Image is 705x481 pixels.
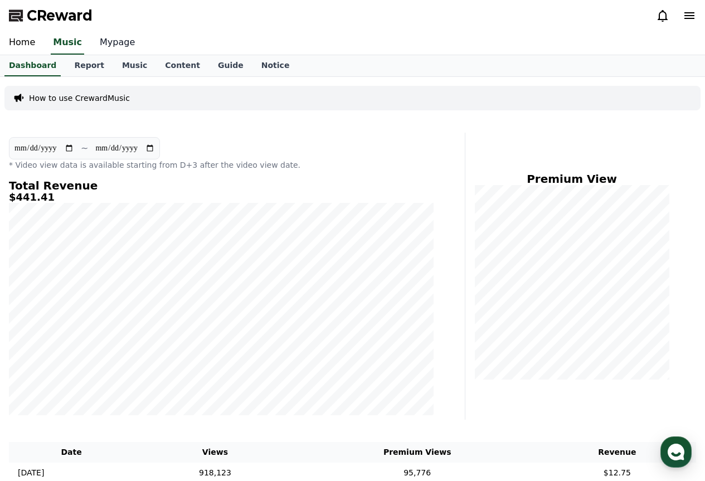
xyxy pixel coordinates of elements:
[9,192,434,203] h5: $441.41
[9,442,134,463] th: Date
[18,467,44,479] p: [DATE]
[474,173,669,185] h4: Premium View
[296,442,538,463] th: Premium Views
[144,353,214,381] a: Settings
[209,55,252,76] a: Guide
[165,370,192,379] span: Settings
[93,371,125,380] span: Messages
[28,370,48,379] span: Home
[4,55,61,76] a: Dashboard
[29,93,130,104] a: How to use CrewardMusic
[3,353,74,381] a: Home
[9,7,93,25] a: CReward
[134,442,296,463] th: Views
[65,55,113,76] a: Report
[91,31,144,55] a: Mypage
[51,31,84,55] a: Music
[27,7,93,25] span: CReward
[156,55,209,76] a: Content
[9,179,434,192] h4: Total Revenue
[81,142,88,155] p: ~
[9,159,434,171] p: * Video view data is available starting from D+3 after the video view date.
[113,55,156,76] a: Music
[252,55,299,76] a: Notice
[538,442,696,463] th: Revenue
[74,353,144,381] a: Messages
